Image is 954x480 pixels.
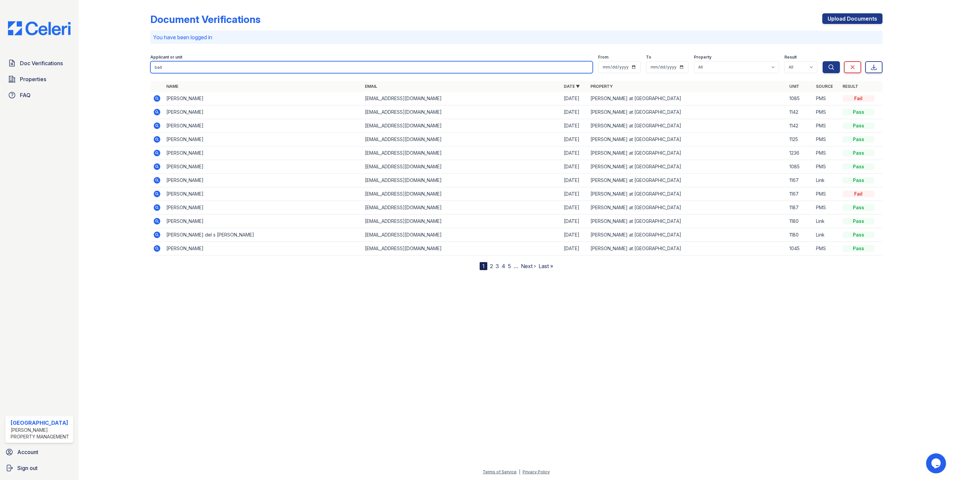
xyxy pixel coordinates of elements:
td: PMS [813,242,840,255]
a: Name [166,84,178,89]
td: 1125 [787,133,813,146]
td: Link [813,215,840,228]
td: [PERSON_NAME] [164,92,363,105]
td: [PERSON_NAME] [164,174,363,187]
div: [GEOGRAPHIC_DATA] [11,419,71,427]
td: [DATE] [561,133,588,146]
td: 1045 [787,242,813,255]
td: [EMAIL_ADDRESS][DOMAIN_NAME] [362,146,561,160]
td: 1180 [787,215,813,228]
a: Doc Verifications [5,57,73,70]
a: FAQ [5,88,73,102]
a: Properties [5,73,73,86]
td: [PERSON_NAME] [164,201,363,215]
td: [EMAIL_ADDRESS][DOMAIN_NAME] [362,242,561,255]
td: [PERSON_NAME] at [GEOGRAPHIC_DATA] [588,119,787,133]
label: Applicant or unit [150,55,182,60]
div: Pass [843,218,874,225]
td: [DATE] [561,201,588,215]
td: PMS [813,201,840,215]
input: Search by name, email, or unit number [150,61,593,73]
a: Upload Documents [822,13,882,24]
iframe: chat widget [926,453,947,473]
span: Sign out [17,464,38,472]
td: PMS [813,92,840,105]
td: [PERSON_NAME] at [GEOGRAPHIC_DATA] [588,228,787,242]
div: Fail [843,95,874,102]
td: [EMAIL_ADDRESS][DOMAIN_NAME] [362,105,561,119]
td: PMS [813,160,840,174]
div: [PERSON_NAME] Property Management [11,427,71,440]
td: [EMAIL_ADDRESS][DOMAIN_NAME] [362,92,561,105]
span: Account [17,448,38,456]
td: [PERSON_NAME] at [GEOGRAPHIC_DATA] [588,105,787,119]
div: Document Verifications [150,13,260,25]
td: Link [813,228,840,242]
td: [PERSON_NAME] [164,146,363,160]
td: [PERSON_NAME] at [GEOGRAPHIC_DATA] [588,92,787,105]
td: 1142 [787,119,813,133]
label: Property [694,55,712,60]
td: [EMAIL_ADDRESS][DOMAIN_NAME] [362,133,561,146]
span: … [514,262,518,270]
a: Unit [789,84,799,89]
td: 1180 [787,228,813,242]
td: [EMAIL_ADDRESS][DOMAIN_NAME] [362,160,561,174]
td: PMS [813,187,840,201]
div: Pass [843,204,874,211]
div: Pass [843,150,874,156]
td: [PERSON_NAME] at [GEOGRAPHIC_DATA] [588,215,787,228]
div: 1 [480,262,487,270]
td: [PERSON_NAME] [164,160,363,174]
td: 1142 [787,105,813,119]
td: [EMAIL_ADDRESS][DOMAIN_NAME] [362,201,561,215]
td: PMS [813,133,840,146]
td: [DATE] [561,228,588,242]
td: PMS [813,119,840,133]
div: | [519,469,520,474]
td: [PERSON_NAME] at [GEOGRAPHIC_DATA] [588,242,787,255]
div: Pass [843,163,874,170]
td: [DATE] [561,146,588,160]
a: Terms of Service [483,469,517,474]
td: [DATE] [561,187,588,201]
a: Result [843,84,858,89]
a: Date ▼ [564,84,580,89]
td: [PERSON_NAME] [164,187,363,201]
img: CE_Logo_Blue-a8612792a0a2168367f1c8372b55b34899dd931a85d93a1a3d3e32e68fde9ad4.png [3,21,76,35]
div: Pass [843,177,874,184]
td: 1167 [787,174,813,187]
td: [PERSON_NAME] [164,215,363,228]
a: Next › [521,263,536,269]
td: [PERSON_NAME] [164,105,363,119]
a: 3 [496,263,499,269]
a: 5 [508,263,511,269]
td: [DATE] [561,92,588,105]
a: 4 [502,263,505,269]
label: From [598,55,608,60]
td: [PERSON_NAME] [164,133,363,146]
td: 1167 [787,187,813,201]
td: [EMAIL_ADDRESS][DOMAIN_NAME] [362,174,561,187]
td: [PERSON_NAME] at [GEOGRAPHIC_DATA] [588,201,787,215]
td: [PERSON_NAME] del s [PERSON_NAME] [164,228,363,242]
a: Privacy Policy [523,469,550,474]
td: 1085 [787,160,813,174]
td: [EMAIL_ADDRESS][DOMAIN_NAME] [362,215,561,228]
td: 1236 [787,146,813,160]
td: [PERSON_NAME] at [GEOGRAPHIC_DATA] [588,133,787,146]
div: Pass [843,109,874,115]
a: Property [590,84,613,89]
td: Link [813,174,840,187]
div: Fail [843,191,874,197]
td: [DATE] [561,242,588,255]
td: [DATE] [561,174,588,187]
td: [PERSON_NAME] at [GEOGRAPHIC_DATA] [588,160,787,174]
td: 1085 [787,92,813,105]
td: [PERSON_NAME] at [GEOGRAPHIC_DATA] [588,174,787,187]
div: Pass [843,245,874,252]
div: Pass [843,122,874,129]
a: Sign out [3,461,76,475]
td: [DATE] [561,119,588,133]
